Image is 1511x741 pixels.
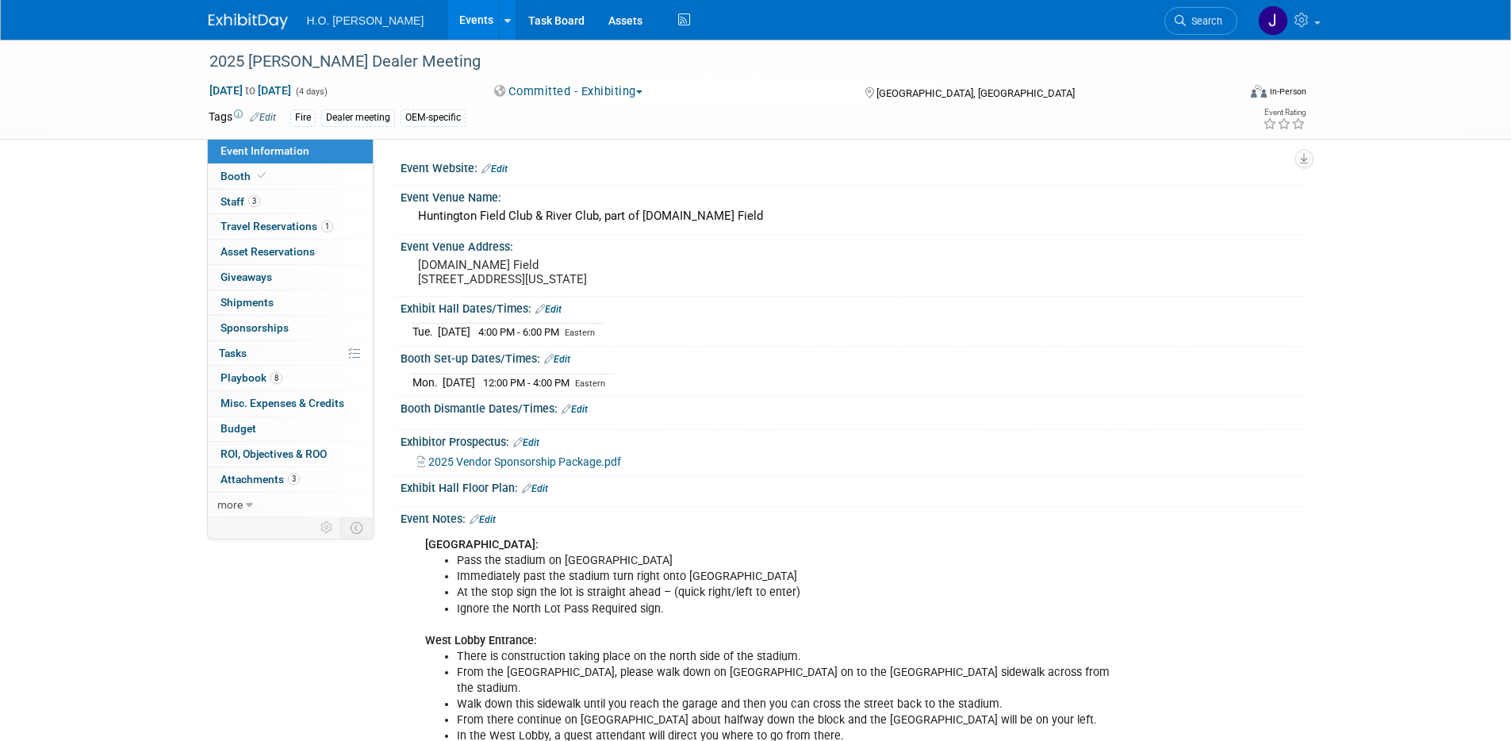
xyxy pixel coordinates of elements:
a: Misc. Expenses & Credits [208,391,373,416]
div: Exhibit Hall Floor Plan: [401,476,1303,497]
div: Event Notes: [401,507,1303,528]
div: Exhibit Hall Dates/Times: [401,297,1303,317]
div: Huntington Field Club & River Club, part of [DOMAIN_NAME] Field [412,204,1291,228]
span: Asset Reservations [221,245,315,258]
span: 8 [270,372,282,384]
span: Giveaways [221,271,272,283]
td: [DATE] [443,374,475,390]
li: Pass the stadium on [GEOGRAPHIC_DATA] [457,553,1119,569]
li: Walk down this sidewalk until you reach the garage and then you can cross the street back to the ... [457,697,1119,712]
span: H.O. [PERSON_NAME] [307,14,424,27]
i: Booth reservation complete [258,171,266,180]
li: From there continue on [GEOGRAPHIC_DATA] about halfway down the block and the [GEOGRAPHIC_DATA] w... [457,712,1119,728]
a: Edit [522,483,548,494]
span: 3 [288,473,300,485]
div: Event Rating [1263,109,1306,117]
div: Event Venue Name: [401,186,1303,205]
a: Edit [250,112,276,123]
span: Misc. Expenses & Credits [221,397,344,409]
span: (4 days) [294,86,328,97]
a: more [208,493,373,517]
a: Search [1164,7,1237,35]
div: Event Venue Address: [401,235,1303,255]
td: Tue. [412,324,438,340]
div: Dealer meeting [321,109,395,126]
span: to [243,84,258,97]
div: Event Website: [401,156,1303,177]
td: Mon. [412,374,443,390]
a: Event Information [208,139,373,163]
span: Search [1186,15,1222,27]
a: Edit [535,304,562,315]
pre: [DOMAIN_NAME] Field [STREET_ADDRESS][US_STATE] [418,258,759,286]
li: There is construction taking place on the north side of the stadium. [457,649,1119,665]
td: Tags [209,109,276,127]
a: Sponsorships [208,316,373,340]
b: West Lobby Entrance: [425,634,537,647]
span: 2025 Vendor Sponsorship Package.pdf [428,455,621,468]
a: Staff3 [208,190,373,214]
span: Event Information [221,144,309,157]
div: Fire [290,109,316,126]
div: Exhibitor Prospectus: [401,430,1303,451]
td: Personalize Event Tab Strip [313,517,341,538]
a: Budget [208,417,373,441]
td: [DATE] [438,324,470,340]
li: Immediately past the stadium turn right onto [GEOGRAPHIC_DATA] [457,569,1119,585]
span: Staff [221,195,260,208]
span: Sponsorships [221,321,289,334]
a: Travel Reservations1 [208,214,373,239]
a: Edit [544,354,570,365]
span: 4:00 PM - 6:00 PM [478,326,559,338]
a: ROI, Objectives & ROO [208,442,373,466]
div: Booth Set-up Dates/Times: [401,347,1303,367]
span: Travel Reservations [221,220,333,232]
td: Toggle Event Tabs [340,517,373,538]
span: Budget [221,422,256,435]
img: Jared Bostrom [1258,6,1288,36]
a: Asset Reservations [208,240,373,264]
a: Edit [562,404,588,415]
span: Playbook [221,371,282,384]
img: Format-Inperson.png [1251,85,1267,98]
a: Edit [481,163,508,175]
li: From the [GEOGRAPHIC_DATA], please walk down on [GEOGRAPHIC_DATA] on to the [GEOGRAPHIC_DATA] sid... [457,665,1119,697]
span: [DATE] [DATE] [209,83,292,98]
div: 2025 [PERSON_NAME] Dealer Meeting [204,48,1214,76]
a: Attachments3 [208,467,373,492]
a: Shipments [208,290,373,315]
span: [GEOGRAPHIC_DATA], [GEOGRAPHIC_DATA] [876,87,1075,99]
span: Eastern [575,378,605,389]
a: 2025 Vendor Sponsorship Package.pdf [417,455,621,468]
div: OEM-specific [401,109,466,126]
a: Edit [513,437,539,448]
span: Shipments [221,296,274,309]
span: more [217,498,243,511]
a: Tasks [208,341,373,366]
div: In-Person [1269,86,1306,98]
a: Giveaways [208,265,373,290]
a: Edit [470,514,496,525]
span: Attachments [221,473,300,486]
a: Playbook8 [208,366,373,390]
span: 1 [321,221,333,232]
a: Booth [208,164,373,189]
div: Event Format [1144,83,1307,106]
b: [GEOGRAPHIC_DATA]: [425,538,539,551]
div: Booth Dismantle Dates/Times: [401,397,1303,417]
li: At the stop sign the lot is straight ahead – (quick right/left to enter) [457,585,1119,601]
span: Tasks [219,347,247,359]
span: Booth [221,170,269,182]
button: Committed - Exhibiting [489,83,649,100]
li: Ignore the North Lot Pass Required sign. [457,601,1119,617]
span: ROI, Objectives & ROO [221,447,327,460]
span: Eastern [565,328,595,338]
span: 12:00 PM - 4:00 PM [483,377,570,389]
span: 3 [248,195,260,207]
img: ExhibitDay [209,13,288,29]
